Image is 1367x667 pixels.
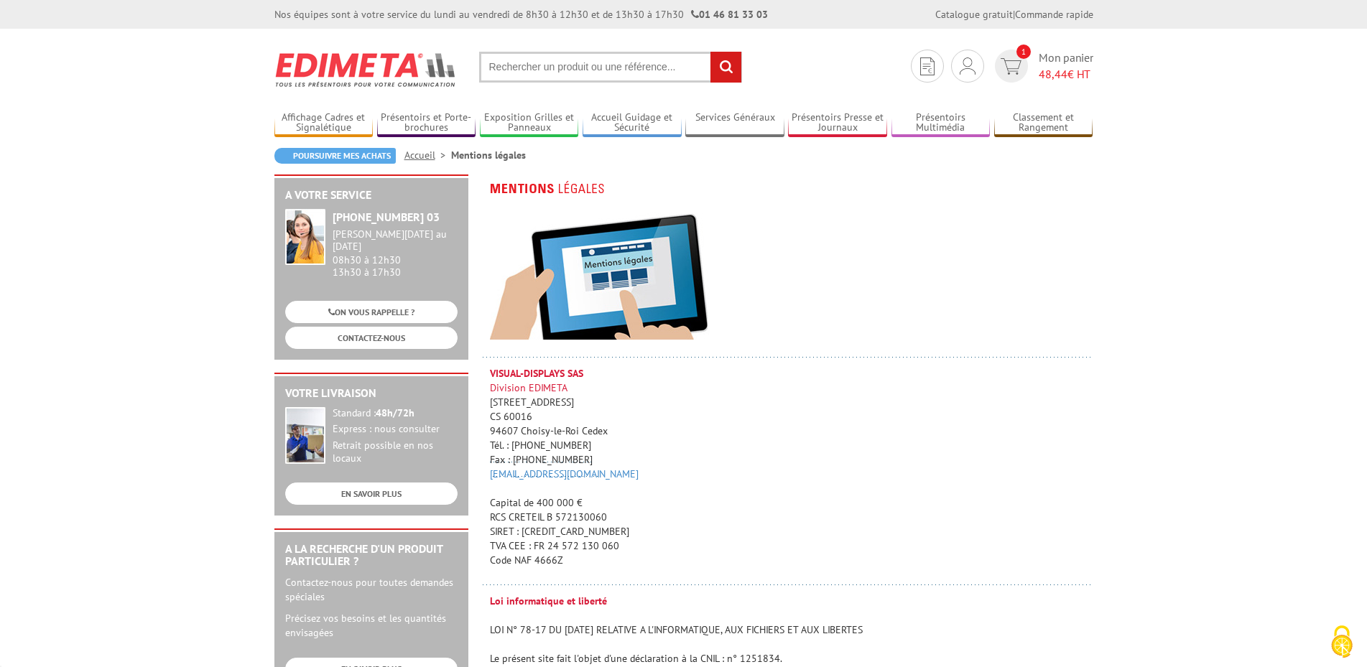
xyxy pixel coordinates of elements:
[333,228,458,278] div: 08h30 à 12h30 13h30 à 17h30
[490,213,710,340] img: mentions-legales.jpg
[285,387,458,400] h2: Votre livraison
[1039,66,1093,83] span: € HT
[274,148,396,164] a: Poursuivre mes achats
[451,148,526,162] li: Mentions légales
[285,209,325,265] img: widget-service.jpg
[994,111,1093,135] a: Classement et Rangement
[1001,58,1021,75] img: devis rapide
[1016,45,1031,59] span: 1
[274,111,374,135] a: Affichage Cadres et Signalétique
[285,407,325,464] img: widget-livraison.jpg
[710,52,741,83] input: rechercher
[1324,624,1360,660] img: Cookies (fenêtre modale)
[490,467,639,480] a: [EMAIL_ADDRESS][DOMAIN_NAME]
[685,111,784,135] a: Services Généraux
[788,111,887,135] a: Présentoirs Presse et Journaux
[333,407,458,420] div: Standard :
[480,111,579,135] a: Exposition Grilles et Panneaux
[333,228,458,253] div: [PERSON_NAME][DATE] au [DATE]
[479,52,742,83] input: Rechercher un produit ou une référence...
[691,8,768,21] strong: 01 46 81 33 03
[285,327,458,349] a: CONTACTEZ-NOUS
[490,439,600,485] span: Tél. : [PHONE_NUMBER] Fax : [PHONE_NUMBER]
[490,367,583,380] strong: VISUAL-DISPLAYS SAS
[935,7,1093,22] div: |
[490,366,1093,567] p: [STREET_ADDRESS] CS 60016 94607 Choisy-le-Roi Cedex Capital de 400 000 € RCS CRETEIL B 572130060 ...
[1015,8,1093,21] a: Commande rapide
[991,50,1093,83] a: devis rapide 1 Mon panier 48,44€ HT
[490,367,583,394] span: Division EDIMETA
[285,543,458,568] h2: A la recherche d'un produit particulier ?
[377,111,476,135] a: Présentoirs et Porte-brochures
[490,594,607,607] strong: Loi informatique et liberté
[274,7,768,22] div: Nos équipes sont à votre service du lundi au vendredi de 8h30 à 12h30 et de 13h30 à 17h30
[285,482,458,505] a: EN SAVOIR PLUS
[1039,50,1093,83] span: Mon panier
[285,575,458,604] p: Contactez-nous pour toutes demandes spéciales
[333,423,458,436] div: Express : nous consulter
[274,43,458,96] img: Edimeta
[333,210,440,224] strong: [PHONE_NUMBER] 03
[285,301,458,323] a: ON VOUS RAPPELLE ?
[891,111,991,135] a: Présentoirs Multimédia
[333,439,458,465] div: Retrait possible en nos locaux
[583,111,682,135] a: Accueil Guidage et Sécurité
[1039,67,1067,81] span: 48,44
[285,189,458,202] h2: A votre service
[960,57,976,75] img: devis rapide
[490,174,608,198] img: mentions_legales.gif
[920,57,935,75] img: devis rapide
[376,406,414,419] strong: 48h/72h
[285,611,458,640] p: Précisez vos besoins et les quantités envisagées
[935,8,1013,21] a: Catalogue gratuit
[404,149,451,162] a: Accueil
[1317,618,1367,667] button: Cookies (fenêtre modale)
